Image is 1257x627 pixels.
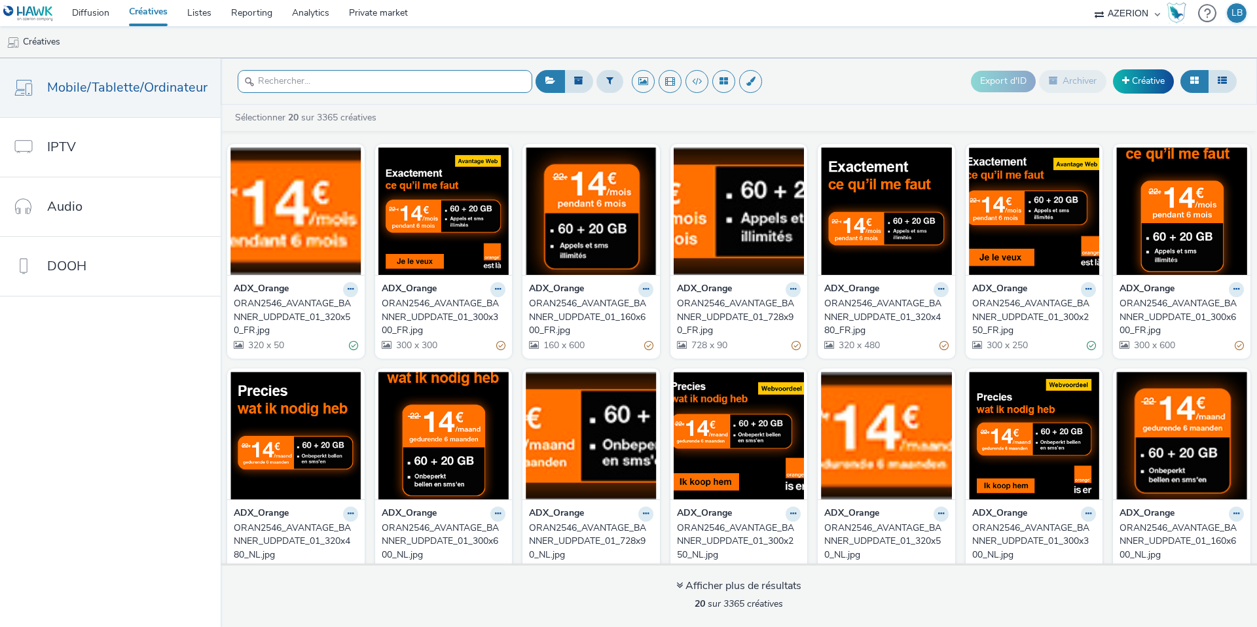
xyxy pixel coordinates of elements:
[47,78,208,97] span: Mobile/Tablette/Ordinateur
[382,297,501,337] div: ORAN2546_AVANTAGE_BANNER_UDPDATE_01_300x300_FR.jpg
[939,338,949,352] div: Partiellement valide
[644,338,653,352] div: Partiellement valide
[230,372,361,499] img: ORAN2546_AVANTAGE_BANNER_UDPDATE_01_320x480_NL.jpg visual
[1120,507,1175,522] strong: ADX_Orange
[821,372,952,499] img: ORAN2546_AVANTAGE_BANNER_UDPDATE_01_320x50_NL.jpg visual
[349,563,358,577] div: Partiellement valide
[837,339,880,351] span: 320 x 480
[47,137,76,156] span: IPTV
[1116,372,1247,499] img: ORAN2546_AVANTAGE_BANNER_UDPDATE_01_160x600_NL.jpg visual
[824,522,943,562] div: ORAN2546_AVANTAGE_BANNER_UDPDATE_01_320x50_NL.jpg
[496,563,505,577] div: Valide
[234,297,358,337] a: ORAN2546_AVANTAGE_BANNER_UDPDATE_01_320x50_FR.jpg
[378,147,509,275] img: ORAN2546_AVANTAGE_BANNER_UDPDATE_01_300x300_FR.jpg visual
[677,297,801,337] a: ORAN2546_AVANTAGE_BANNER_UDPDATE_01_728x90_FR.jpg
[690,339,727,351] span: 728 x 90
[7,36,20,49] img: mobile
[230,147,361,275] img: ORAN2546_AVANTAGE_BANNER_UDPDATE_01_320x50_FR.jpg visual
[47,197,82,216] span: Audio
[695,598,705,610] strong: 20
[382,282,437,297] strong: ADX_Orange
[972,522,1097,562] a: ORAN2546_AVANTAGE_BANNER_UDPDATE_01_300x300_NL.jpg
[234,507,289,522] strong: ADX_Orange
[677,522,796,562] div: ORAN2546_AVANTAGE_BANNER_UDPDATE_01_300x250_NL.jpg
[972,507,1027,522] strong: ADX_Orange
[349,338,358,352] div: Valide
[1120,282,1175,297] strong: ADX_Orange
[969,147,1100,275] img: ORAN2546_AVANTAGE_BANNER_UDPDATE_01_300x250_FR.jpg visual
[824,297,949,337] a: ORAN2546_AVANTAGE_BANNER_UDPDATE_01_320x480_FR.jpg
[674,372,805,499] img: ORAN2546_AVANTAGE_BANNER_UDPDATE_01_300x250_NL.jpg visual
[529,297,648,337] div: ORAN2546_AVANTAGE_BANNER_UDPDATE_01_160x600_FR.jpg
[238,70,532,93] input: Rechercher...
[677,522,801,562] a: ORAN2546_AVANTAGE_BANNER_UDPDATE_01_300x250_NL.jpg
[972,522,1091,562] div: ORAN2546_AVANTAGE_BANNER_UDPDATE_01_300x300_NL.jpg
[969,372,1100,499] img: ORAN2546_AVANTAGE_BANNER_UDPDATE_01_300x300_NL.jpg visual
[972,282,1027,297] strong: ADX_Orange
[824,507,879,522] strong: ADX_Orange
[1167,3,1192,24] a: Hawk Academy
[1120,297,1244,337] a: ORAN2546_AVANTAGE_BANNER_UDPDATE_01_300x600_FR.jpg
[677,507,732,522] strong: ADX_Orange
[1120,297,1239,337] div: ORAN2546_AVANTAGE_BANNER_UDPDATE_01_300x600_FR.jpg
[792,338,801,352] div: Partiellement valide
[529,297,653,337] a: ORAN2546_AVANTAGE_BANNER_UDPDATE_01_160x600_FR.jpg
[529,522,653,562] a: ORAN2546_AVANTAGE_BANNER_UDPDATE_01_728x90_NL.jpg
[1167,3,1186,24] img: Hawk Academy
[824,297,943,337] div: ORAN2546_AVANTAGE_BANNER_UDPDATE_01_320x480_FR.jpg
[972,297,1091,337] div: ORAN2546_AVANTAGE_BANNER_UDPDATE_01_300x250_FR.jpg
[644,563,653,577] div: Partiellement valide
[824,282,879,297] strong: ADX_Orange
[1235,563,1244,577] div: Partiellement valide
[1087,563,1096,577] div: Partiellement valide
[1087,338,1096,352] div: Valide
[695,598,783,610] span: sur 3365 créatives
[382,297,506,337] a: ORAN2546_AVANTAGE_BANNER_UDPDATE_01_300x300_FR.jpg
[677,282,732,297] strong: ADX_Orange
[382,507,437,522] strong: ADX_Orange
[1039,70,1106,92] button: Archiver
[824,522,949,562] a: ORAN2546_AVANTAGE_BANNER_UDPDATE_01_320x50_NL.jpg
[529,522,648,562] div: ORAN2546_AVANTAGE_BANNER_UDPDATE_01_728x90_NL.jpg
[1120,522,1239,562] div: ORAN2546_AVANTAGE_BANNER_UDPDATE_01_160x600_NL.jpg
[972,297,1097,337] a: ORAN2546_AVANTAGE_BANNER_UDPDATE_01_300x250_FR.jpg
[676,579,801,594] div: Afficher plus de résultats
[288,111,299,124] strong: 20
[1116,147,1247,275] img: ORAN2546_AVANTAGE_BANNER_UDPDATE_01_300x600_FR.jpg visual
[529,507,584,522] strong: ADX_Orange
[47,257,86,276] span: DOOH
[496,338,505,352] div: Partiellement valide
[821,147,952,275] img: ORAN2546_AVANTAGE_BANNER_UDPDATE_01_320x480_FR.jpg visual
[234,522,358,562] a: ORAN2546_AVANTAGE_BANNER_UDPDATE_01_320x480_NL.jpg
[985,339,1028,351] span: 300 x 250
[939,563,949,577] div: Partiellement valide
[382,522,506,562] a: ORAN2546_AVANTAGE_BANNER_UDPDATE_01_300x600_NL.jpg
[1180,70,1209,92] button: Grille
[529,282,584,297] strong: ADX_Orange
[971,71,1036,92] button: Export d'ID
[542,339,585,351] span: 160 x 600
[1208,70,1237,92] button: Liste
[234,111,382,124] a: Sélectionner sur 3365 créatives
[395,339,437,351] span: 300 x 300
[526,372,657,499] img: ORAN2546_AVANTAGE_BANNER_UDPDATE_01_728x90_NL.jpg visual
[382,522,501,562] div: ORAN2546_AVANTAGE_BANNER_UDPDATE_01_300x600_NL.jpg
[234,282,289,297] strong: ADX_Orange
[378,372,509,499] img: ORAN2546_AVANTAGE_BANNER_UDPDATE_01_300x600_NL.jpg visual
[1235,338,1244,352] div: Partiellement valide
[1133,339,1175,351] span: 300 x 600
[1231,3,1243,23] div: LB
[1120,522,1244,562] a: ORAN2546_AVANTAGE_BANNER_UDPDATE_01_160x600_NL.jpg
[526,147,657,275] img: ORAN2546_AVANTAGE_BANNER_UDPDATE_01_160x600_FR.jpg visual
[677,297,796,337] div: ORAN2546_AVANTAGE_BANNER_UDPDATE_01_728x90_FR.jpg
[234,522,353,562] div: ORAN2546_AVANTAGE_BANNER_UDPDATE_01_320x480_NL.jpg
[674,147,805,275] img: ORAN2546_AVANTAGE_BANNER_UDPDATE_01_728x90_FR.jpg visual
[247,339,284,351] span: 320 x 50
[3,5,54,22] img: undefined Logo
[234,297,353,337] div: ORAN2546_AVANTAGE_BANNER_UDPDATE_01_320x50_FR.jpg
[1113,69,1174,93] a: Créative
[792,563,801,577] div: Partiellement valide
